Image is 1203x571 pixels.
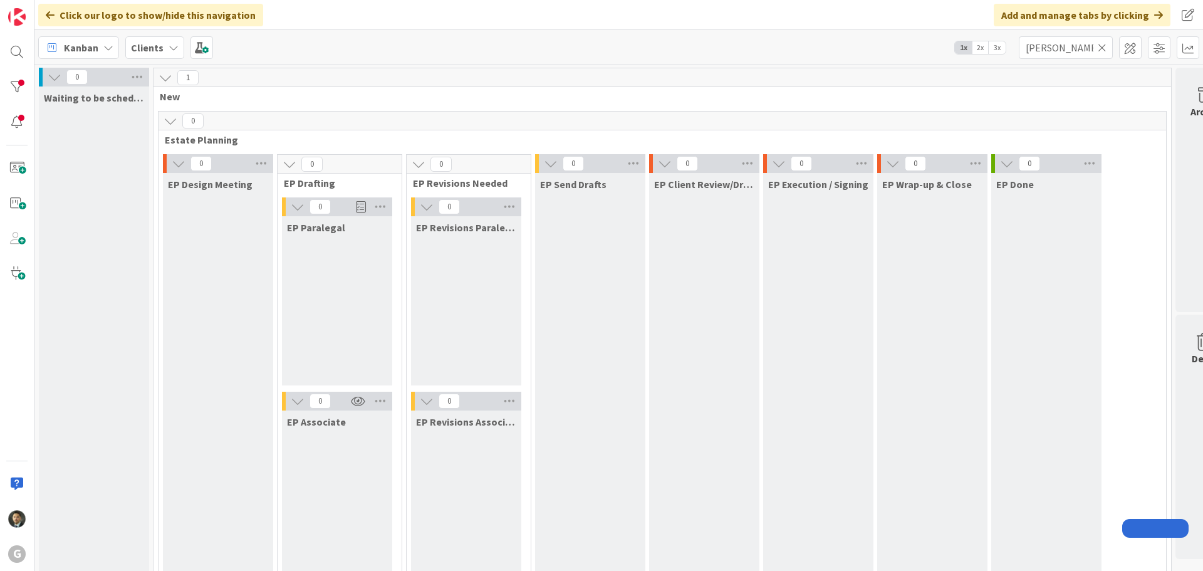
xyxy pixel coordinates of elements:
span: 0 [905,156,926,171]
span: EP Paralegal [287,221,345,234]
span: EP Revisions Needed [413,177,515,189]
span: EP Wrap-up & Close [882,178,972,191]
span: EP Client Review/Draft Review Meeting [654,178,754,191]
span: Waiting to be scheduled [44,92,144,104]
span: 0 [439,394,460,409]
span: EP Revisions Paralegal [416,221,516,234]
span: 0 [310,199,331,214]
span: 0 [1019,156,1040,171]
b: Clients [131,41,164,54]
span: EP Drafting [284,177,386,189]
span: 0 [182,113,204,128]
img: CG [8,510,26,528]
span: 1x [955,41,972,54]
span: 0 [677,156,698,171]
span: 0 [791,156,812,171]
span: EP Done [996,178,1034,191]
input: Quick Filter... [1019,36,1113,59]
div: Click our logo to show/hide this navigation [38,4,263,26]
span: 0 [430,157,452,172]
span: 1 [177,70,199,85]
span: 0 [66,70,88,85]
div: Add and manage tabs by clicking [994,4,1170,26]
span: Estate Planning [165,134,1150,146]
span: 0 [190,156,212,171]
span: EP Execution / Signing [768,178,868,191]
span: 0 [439,199,460,214]
div: G [8,545,26,563]
span: New [160,90,1155,103]
span: 0 [310,394,331,409]
span: EP Design Meeting [168,178,253,191]
span: Kanban [64,40,98,55]
span: EP Associate [287,416,346,428]
span: 0 [301,157,323,172]
span: 0 [563,156,584,171]
span: 2x [972,41,989,54]
span: EP Revisions Associate [416,416,516,428]
span: 3x [989,41,1006,54]
img: Visit kanbanzone.com [8,8,26,26]
span: EP Send Drafts [540,178,607,191]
